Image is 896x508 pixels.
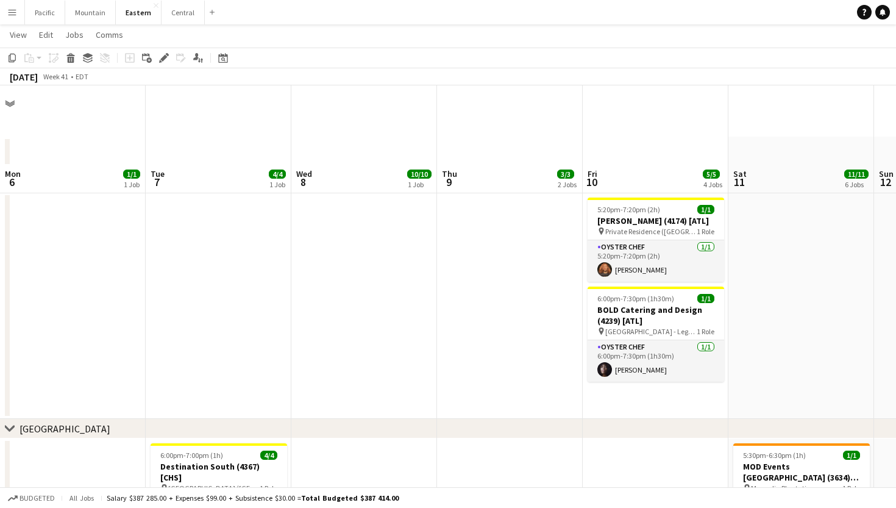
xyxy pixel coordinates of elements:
[124,180,140,189] div: 1 Job
[60,27,88,43] a: Jobs
[733,461,870,483] h3: MOD Events [GEOGRAPHIC_DATA] (3634) [CHS]
[877,175,894,189] span: 12
[20,423,110,435] div: [GEOGRAPHIC_DATA]
[6,492,57,505] button: Budgeted
[91,27,128,43] a: Comms
[879,168,894,179] span: Sun
[40,72,71,81] span: Week 41
[5,168,21,179] span: Mon
[588,287,724,382] app-job-card: 6:00pm-7:30pm (1h30m)1/1BOLD Catering and Design (4239) [ATL] [GEOGRAPHIC_DATA] - Legacy Lookout ...
[296,168,312,179] span: Wed
[558,180,577,189] div: 2 Jobs
[842,484,860,493] span: 1 Role
[588,240,724,282] app-card-role: Oyster Chef1/15:20pm-7:20pm (2h)[PERSON_NAME]
[751,484,814,493] span: Magnolia Plantation
[96,29,123,40] span: Comms
[65,29,84,40] span: Jobs
[703,170,720,179] span: 5/5
[731,175,747,189] span: 11
[597,205,660,214] span: 5:20pm-7:20pm (2h)
[733,168,747,179] span: Sat
[149,175,165,189] span: 7
[442,168,457,179] span: Thu
[160,451,223,460] span: 6:00pm-7:00pm (1h)
[586,175,597,189] span: 10
[301,493,399,503] span: Total Budgeted $387 414.00
[269,180,285,189] div: 1 Job
[260,484,277,493] span: 1 Role
[116,1,162,24] button: Eastern
[151,168,165,179] span: Tue
[588,168,597,179] span: Fri
[34,27,58,43] a: Edit
[597,294,674,303] span: 6:00pm-7:30pm (1h30m)
[703,180,722,189] div: 4 Jobs
[20,494,55,503] span: Budgeted
[10,71,38,83] div: [DATE]
[697,227,714,236] span: 1 Role
[269,170,286,179] span: 4/4
[697,294,714,303] span: 1/1
[844,170,869,179] span: 11/11
[588,198,724,282] app-job-card: 5:20pm-7:20pm (2h)1/1[PERSON_NAME] (4174) [ATL] Private Residence ([GEOGRAPHIC_DATA], [GEOGRAPHIC...
[5,27,32,43] a: View
[294,175,312,189] span: 8
[743,451,806,460] span: 5:30pm-6:30pm (1h)
[557,170,574,179] span: 3/3
[39,29,53,40] span: Edit
[440,175,457,189] span: 9
[408,180,431,189] div: 1 Job
[3,175,21,189] span: 6
[151,461,287,483] h3: Destination South (4367) [CHS]
[407,170,432,179] span: 10/10
[260,451,277,460] span: 4/4
[588,340,724,382] app-card-role: Oyster Chef1/16:00pm-7:30pm (1h30m)[PERSON_NAME]
[123,170,140,179] span: 1/1
[10,29,27,40] span: View
[588,304,724,326] h3: BOLD Catering and Design (4239) [ATL]
[845,180,868,189] div: 6 Jobs
[65,1,116,24] button: Mountain
[67,493,96,503] span: All jobs
[162,1,205,24] button: Central
[76,72,88,81] div: EDT
[25,1,65,24] button: Pacific
[168,484,260,493] span: [GEOGRAPHIC_DATA] ([GEOGRAPHIC_DATA], [GEOGRAPHIC_DATA])
[605,327,697,336] span: [GEOGRAPHIC_DATA] - Legacy Lookout ([GEOGRAPHIC_DATA], [GEOGRAPHIC_DATA])
[697,205,714,214] span: 1/1
[605,227,697,236] span: Private Residence ([GEOGRAPHIC_DATA], [GEOGRAPHIC_DATA])
[588,215,724,226] h3: [PERSON_NAME] (4174) [ATL]
[697,327,714,336] span: 1 Role
[843,451,860,460] span: 1/1
[107,493,399,503] div: Salary $387 285.00 + Expenses $99.00 + Subsistence $30.00 =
